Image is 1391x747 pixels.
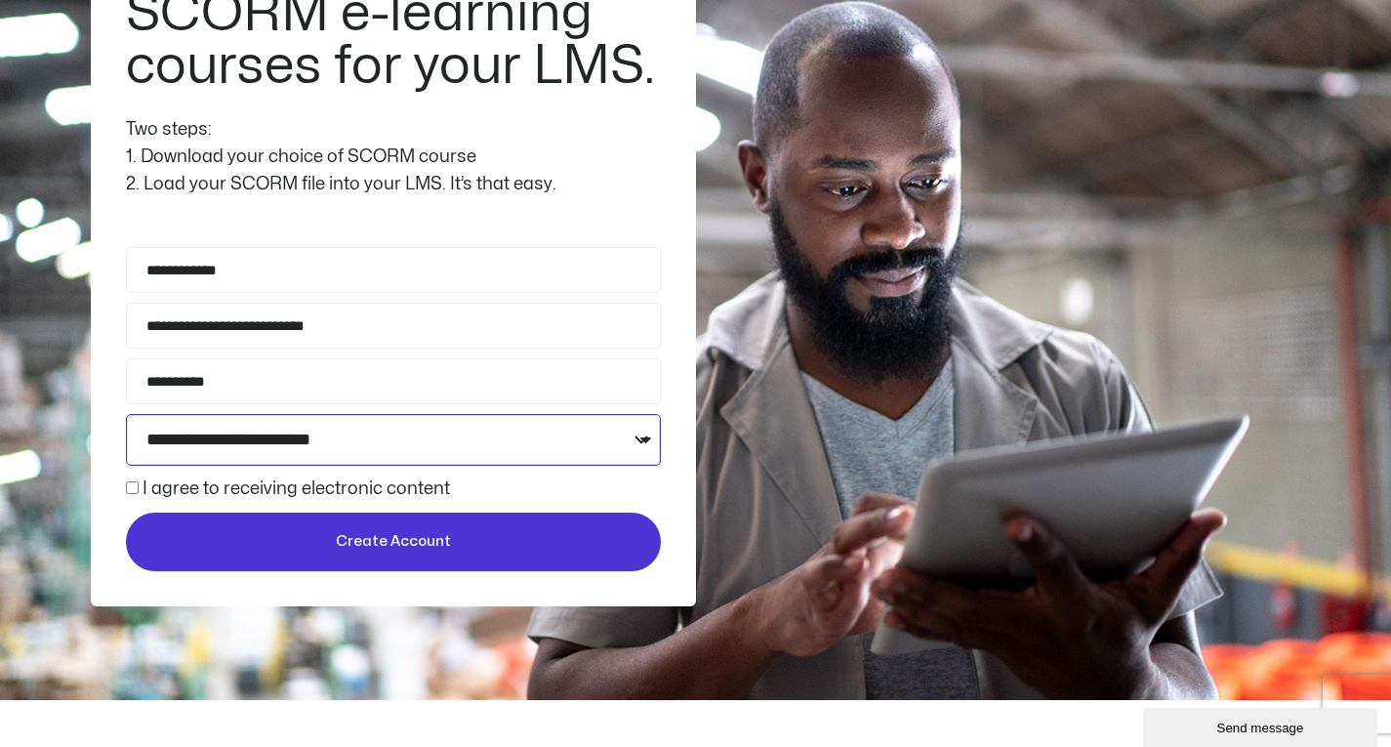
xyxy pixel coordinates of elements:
span: Create Account [336,530,451,554]
iframe: chat widget [1143,704,1381,747]
div: 1. Download your choice of SCORM course [126,144,661,171]
button: Create Account [126,513,661,571]
label: I agree to receiving electronic content [143,480,450,497]
div: Two steps: [126,116,661,144]
div: 2. Load your SCORM file into your LMS. It’s that easy. [126,171,661,198]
